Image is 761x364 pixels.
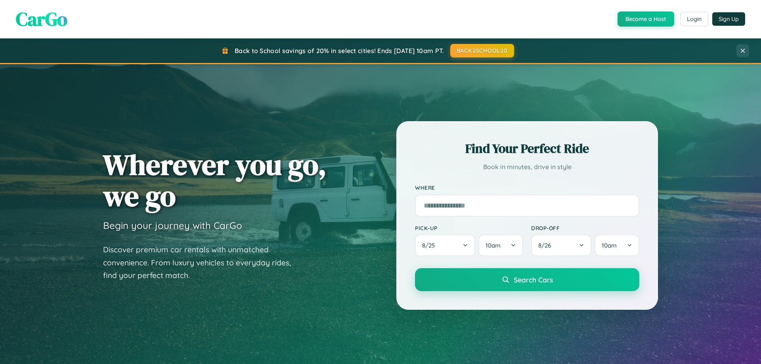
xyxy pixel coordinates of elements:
label: Pick-up [415,225,523,231]
span: 8 / 25 [422,242,439,249]
button: 10am [595,234,639,256]
button: Sign Up [712,12,745,26]
button: Search Cars [415,268,639,291]
button: 8/26 [531,234,591,256]
p: Discover premium car rentals with unmatched convenience. From luxury vehicles to everyday rides, ... [103,243,301,282]
span: 8 / 26 [538,242,555,249]
h3: Begin your journey with CarGo [103,219,242,231]
label: Drop-off [531,225,639,231]
button: 8/25 [415,234,475,256]
button: Login [680,12,708,26]
span: CarGo [16,6,67,32]
span: Back to School savings of 20% in select cities! Ends [DATE] 10am PT. [235,47,444,55]
h1: Wherever you go, we go [103,149,327,212]
button: BACK2SCHOOL20 [450,44,514,57]
button: Become a Host [618,11,674,27]
label: Where [415,185,639,191]
h2: Find Your Perfect Ride [415,140,639,157]
p: Book in minutes, drive in style [415,161,639,173]
span: 10am [602,242,617,249]
button: 10am [478,234,523,256]
span: Search Cars [514,275,553,284]
span: 10am [486,242,501,249]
